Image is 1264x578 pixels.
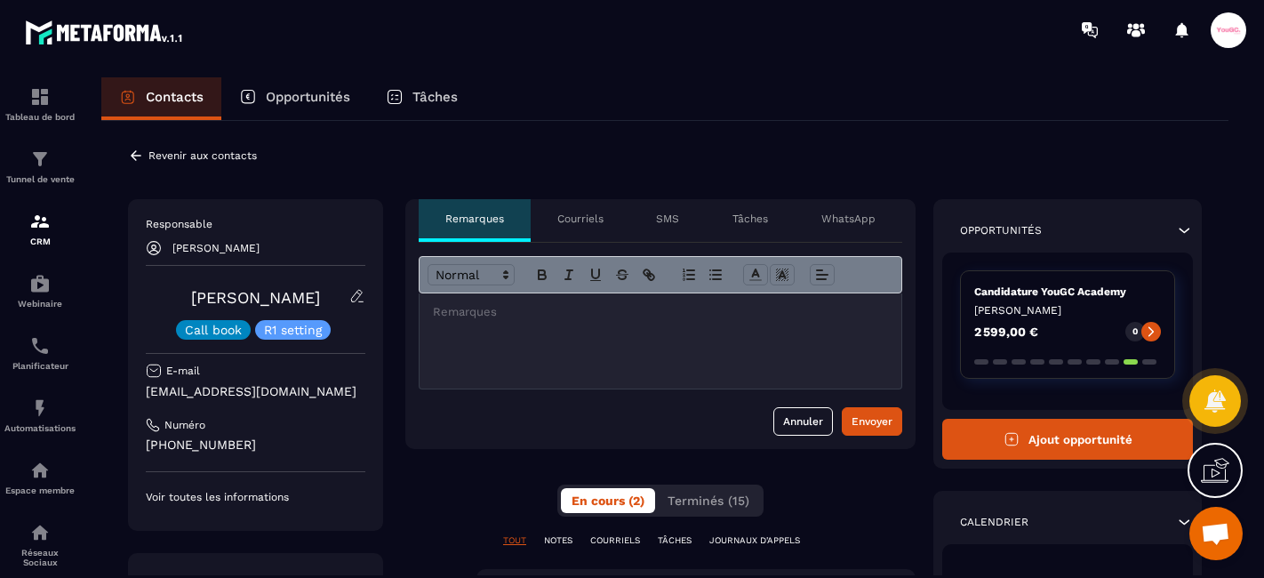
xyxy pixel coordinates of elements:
p: [PERSON_NAME] [974,303,1161,317]
p: Réseaux Sociaux [4,548,76,567]
p: Contacts [146,89,204,105]
a: formationformationTableau de bord [4,73,76,135]
p: Voir toutes les informations [146,490,365,504]
p: WhatsApp [821,212,876,226]
a: Tâches [368,77,476,120]
p: Opportunités [960,223,1042,237]
p: Tableau de bord [4,112,76,122]
a: Opportunités [221,77,368,120]
a: schedulerschedulerPlanificateur [4,322,76,384]
img: automations [29,273,51,294]
a: automationsautomationsEspace membre [4,446,76,509]
a: automationsautomationsAutomatisations [4,384,76,446]
p: Call book [185,324,242,336]
button: Envoyer [842,407,902,436]
p: Webinaire [4,299,76,309]
p: NOTES [544,534,572,547]
a: automationsautomationsWebinaire [4,260,76,322]
a: Contacts [101,77,221,120]
p: TÂCHES [658,534,692,547]
p: Tâches [732,212,768,226]
p: Courriels [557,212,604,226]
p: Revenir aux contacts [148,149,257,162]
a: Ouvrir le chat [1189,507,1243,560]
p: Remarques [445,212,504,226]
p: SMS [656,212,679,226]
img: formation [29,86,51,108]
img: formation [29,211,51,232]
p: Opportunités [266,89,350,105]
p: Candidature YouGC Academy [974,285,1161,299]
p: Calendrier [960,515,1028,529]
p: Espace membre [4,486,76,495]
p: Numéro [164,418,205,432]
p: 2 599,00 € [974,325,1038,338]
button: Ajout opportunité [942,419,1193,460]
p: E-mail [166,364,200,378]
div: Envoyer [852,413,892,430]
p: [PERSON_NAME] [172,242,260,254]
p: R1 setting [264,324,322,336]
img: formation [29,149,51,170]
p: Responsable [146,217,365,231]
a: [PERSON_NAME] [191,288,320,307]
p: 0 [1132,325,1138,338]
p: Automatisations [4,423,76,433]
img: automations [29,460,51,481]
button: Terminés (15) [657,488,760,513]
img: automations [29,397,51,419]
p: [PHONE_NUMBER] [146,437,365,454]
p: [EMAIL_ADDRESS][DOMAIN_NAME] [146,383,365,400]
p: Planificateur [4,361,76,371]
span: Terminés (15) [668,494,749,508]
img: social-network [29,522,51,543]
p: CRM [4,237,76,246]
a: formationformationTunnel de vente [4,135,76,197]
button: Annuler [773,407,833,436]
button: En cours (2) [561,488,655,513]
img: scheduler [29,335,51,357]
img: logo [25,16,185,48]
p: TOUT [503,534,526,547]
p: Tunnel de vente [4,174,76,184]
p: COURRIELS [590,534,640,547]
p: Tâches [412,89,458,105]
p: JOURNAUX D'APPELS [709,534,800,547]
span: En cours (2) [572,494,644,508]
a: formationformationCRM [4,197,76,260]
